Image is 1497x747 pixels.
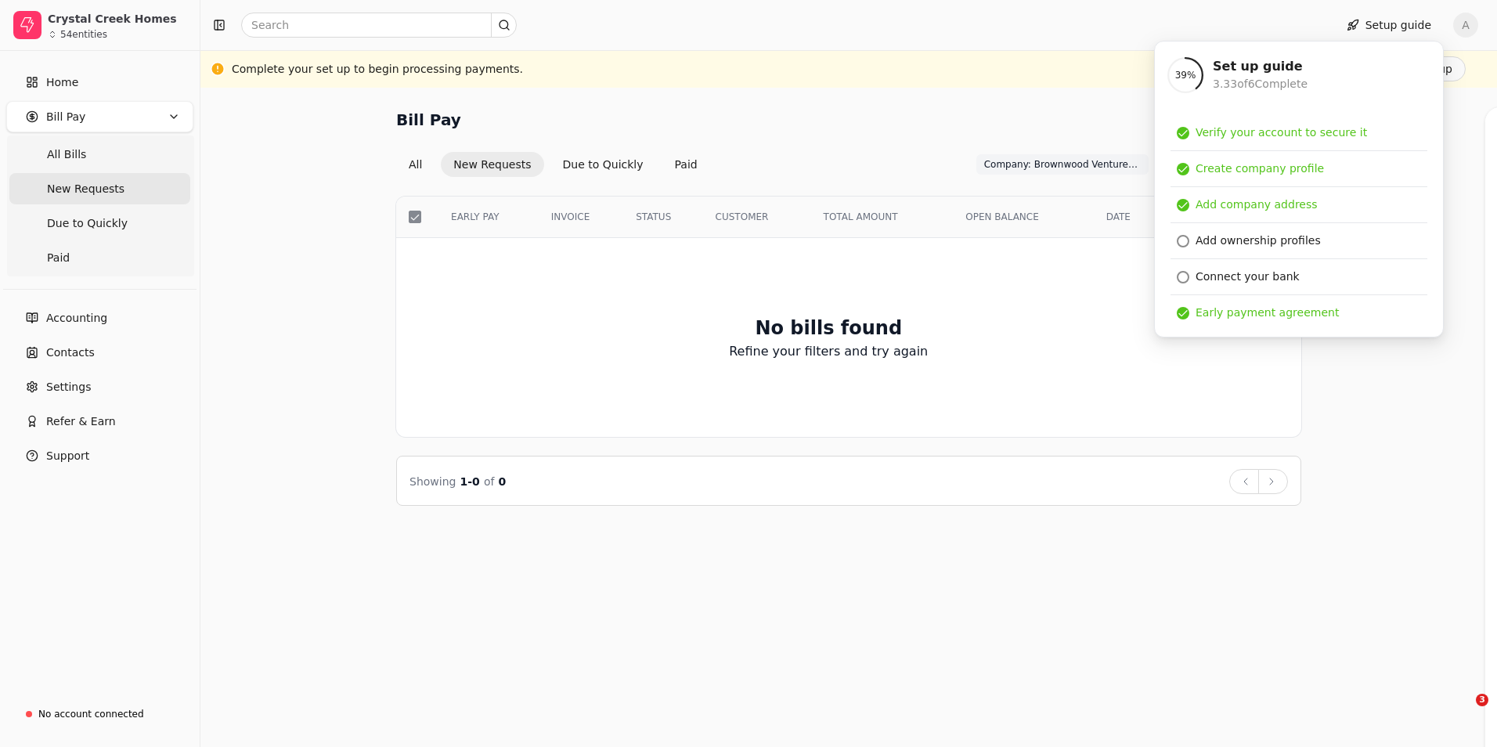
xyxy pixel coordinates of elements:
div: Complete your set up to begin processing payments. [232,61,523,78]
div: No account connected [38,707,144,721]
span: All Bills [47,146,86,163]
span: Support [46,448,89,464]
button: All [396,152,435,177]
div: Verify your account to secure it [1196,125,1367,141]
span: New Requests [47,181,124,197]
span: Bill Pay [46,109,85,125]
h2: No bills found [755,314,902,342]
span: CUSTOMER [716,210,769,224]
span: Accounting [46,310,107,327]
span: Home [46,74,78,91]
span: 1 - 0 [460,475,480,488]
button: Setup guide [1334,13,1444,38]
button: Bill Pay [6,101,193,132]
span: OPEN BALANCE [965,210,1039,224]
a: All Bills [9,139,190,170]
a: No account connected [6,700,193,728]
span: EARLY PAY [451,210,499,224]
a: Paid [9,242,190,273]
a: Settings [6,371,193,402]
div: 54 entities [60,30,107,39]
div: Connect your bank [1196,269,1300,285]
input: Search [241,13,517,38]
button: New Requests [441,152,543,177]
div: Invoice filter options [396,152,710,177]
span: Due to Quickly [47,215,128,232]
div: Add ownership profiles [1196,233,1321,249]
div: Set up guide [1213,57,1308,76]
p: Refine your filters and try again [729,342,928,361]
h2: Bill Pay [396,107,461,132]
div: 3.33 of 6 Complete [1213,76,1308,92]
div: Setup guide [1154,41,1444,337]
iframe: Intercom live chat [1444,694,1481,731]
button: Due to Quickly [550,152,656,177]
span: INVOICE [551,210,590,224]
span: of [484,475,495,488]
span: Settings [46,379,91,395]
div: Crystal Creek Homes [48,11,186,27]
a: Home [6,67,193,98]
button: Company: Brownwood Ventures Inc. [976,154,1149,175]
span: Paid [47,250,70,266]
span: DATE [1106,210,1131,224]
a: Due to Quickly [9,207,190,239]
button: Refer & Earn [6,406,193,437]
span: 39 % [1175,68,1196,82]
span: Company: Brownwood Ventures Inc. [984,157,1141,171]
span: Showing [409,475,456,488]
span: TOTAL AMOUNT [824,210,898,224]
span: 3 [1476,694,1488,706]
a: New Requests [9,173,190,204]
div: Create company profile [1196,161,1324,177]
div: Add company address [1196,197,1318,213]
span: STATUS [636,210,671,224]
span: 0 [499,475,507,488]
a: Accounting [6,302,193,334]
span: Refer & Earn [46,413,116,430]
button: Support [6,440,193,471]
div: Early payment agreement [1196,305,1339,321]
button: A [1453,13,1478,38]
span: Contacts [46,345,95,361]
a: Contacts [6,337,193,368]
button: Paid [662,152,710,177]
